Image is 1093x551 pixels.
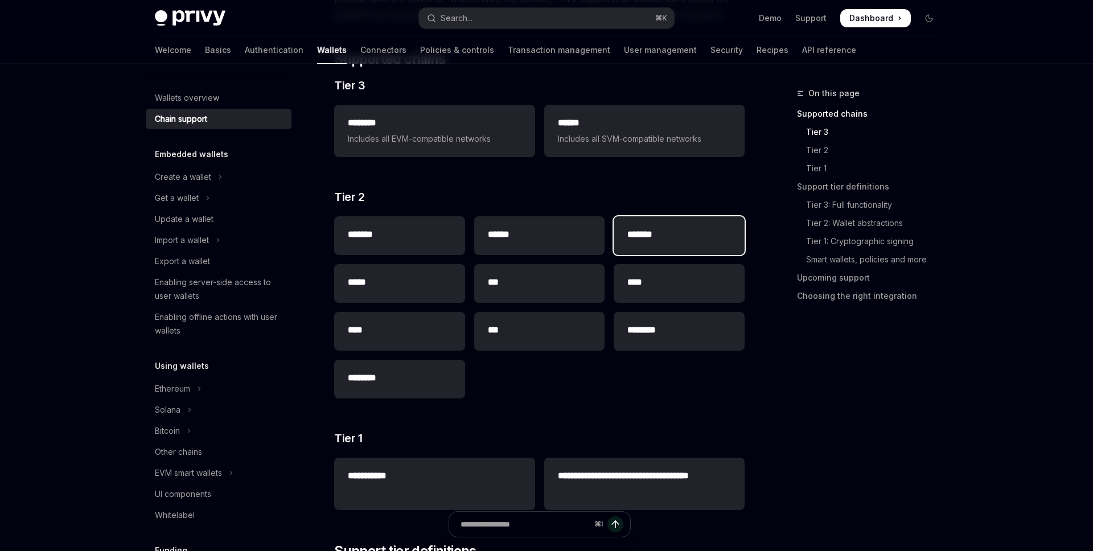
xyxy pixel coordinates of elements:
[146,463,291,483] button: Toggle EVM smart wallets section
[757,36,788,64] a: Recipes
[155,382,190,396] div: Ethereum
[155,508,195,522] div: Whitelabel
[797,178,947,196] a: Support tier definitions
[155,359,209,373] h5: Using wallets
[624,36,697,64] a: User management
[797,232,947,250] a: Tier 1: Cryptographic signing
[146,484,291,504] a: UI components
[146,88,291,108] a: Wallets overview
[146,167,291,187] button: Toggle Create a wallet section
[317,36,347,64] a: Wallets
[797,269,947,287] a: Upcoming support
[655,14,667,23] span: ⌘ K
[155,147,228,161] h5: Embedded wallets
[155,403,180,417] div: Solana
[419,8,674,28] button: Open search
[808,87,860,100] span: On this page
[146,307,291,341] a: Enabling offline actions with user wallets
[146,230,291,250] button: Toggle Import a wallet section
[155,91,219,105] div: Wallets overview
[348,132,521,146] span: Includes all EVM-compatible networks
[334,77,365,93] span: Tier 3
[155,254,210,268] div: Export a wallet
[544,105,745,157] a: **** *Includes all SVM-compatible networks
[146,109,291,129] a: Chain support
[441,11,472,25] div: Search...
[334,105,535,157] a: **** ***Includes all EVM-compatible networks
[797,196,947,214] a: Tier 3: Full functionality
[146,209,291,229] a: Update a wallet
[920,9,938,27] button: Toggle dark mode
[205,36,231,64] a: Basics
[840,9,911,27] a: Dashboard
[146,400,291,420] button: Toggle Solana section
[155,424,180,438] div: Bitcoin
[155,275,285,303] div: Enabling server-side access to user wallets
[797,214,947,232] a: Tier 2: Wallet abstractions
[849,13,893,24] span: Dashboard
[508,36,610,64] a: Transaction management
[155,487,211,501] div: UI components
[360,36,406,64] a: Connectors
[558,132,731,146] span: Includes all SVM-compatible networks
[797,250,947,269] a: Smart wallets, policies and more
[461,512,590,537] input: Ask a question...
[155,170,211,184] div: Create a wallet
[155,10,225,26] img: dark logo
[797,159,947,178] a: Tier 1
[146,442,291,462] a: Other chains
[334,430,362,446] span: Tier 1
[797,123,947,141] a: Tier 3
[420,36,494,64] a: Policies & controls
[607,516,623,532] button: Send message
[155,233,209,247] div: Import a wallet
[802,36,856,64] a: API reference
[146,188,291,208] button: Toggle Get a wallet section
[795,13,827,24] a: Support
[146,421,291,441] button: Toggle Bitcoin section
[146,272,291,306] a: Enabling server-side access to user wallets
[797,141,947,159] a: Tier 2
[245,36,303,64] a: Authentication
[146,505,291,525] a: Whitelabel
[155,191,199,205] div: Get a wallet
[759,13,782,24] a: Demo
[334,189,364,205] span: Tier 2
[155,310,285,338] div: Enabling offline actions with user wallets
[155,36,191,64] a: Welcome
[146,379,291,399] button: Toggle Ethereum section
[710,36,743,64] a: Security
[797,105,947,123] a: Supported chains
[155,445,202,459] div: Other chains
[155,112,207,126] div: Chain support
[797,287,947,305] a: Choosing the right integration
[155,466,222,480] div: EVM smart wallets
[146,251,291,272] a: Export a wallet
[155,212,213,226] div: Update a wallet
